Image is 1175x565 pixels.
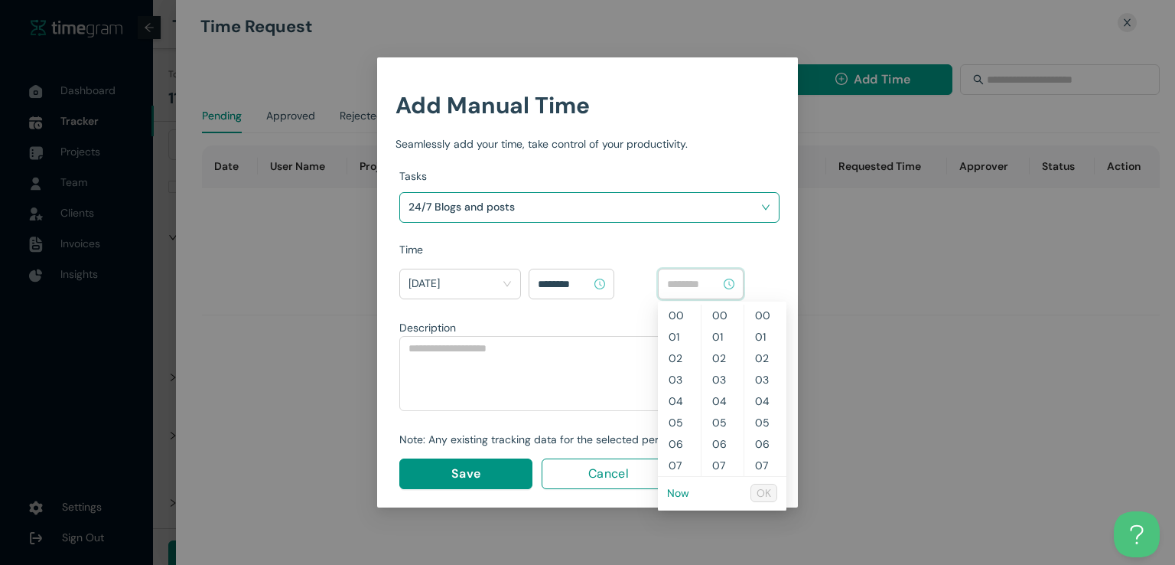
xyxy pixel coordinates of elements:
span: Save [451,464,480,483]
div: 05 [701,412,744,433]
span: Today [408,272,512,296]
div: 00 [701,305,744,326]
div: 02 [701,348,744,369]
span: Cancel [588,464,629,483]
button: Cancel [542,459,675,489]
div: 01 [658,326,701,348]
div: 03 [701,369,744,390]
div: 03 [744,369,786,390]
div: 01 [701,326,744,348]
div: 07 [701,455,744,476]
h1: Add Manual Time [395,87,780,123]
div: 00 [658,305,701,326]
div: 05 [744,412,786,433]
div: 04 [701,390,744,412]
div: Time [399,241,780,258]
div: Note: Any existing tracking data for the selected period will be overwritten [399,431,773,448]
a: Now [667,486,689,500]
div: Tasks [399,168,780,185]
div: Seamlessly add your time, take control of your productivity. [395,136,780,152]
div: 04 [744,390,786,412]
div: 06 [658,433,701,455]
div: 02 [658,348,701,369]
div: 00 [744,305,786,326]
div: 05 [658,412,701,433]
div: 07 [658,455,701,476]
button: OK [750,484,777,502]
button: Save [399,459,532,489]
h1: 24/7 Blogs and posts [408,195,588,218]
div: 04 [658,390,701,412]
div: 06 [744,433,786,455]
div: 06 [701,433,744,455]
div: 03 [658,369,701,390]
div: 07 [744,455,786,476]
div: 01 [744,326,786,348]
iframe: Toggle Customer Support [1114,511,1160,557]
div: Description [399,319,773,336]
div: 02 [744,348,786,369]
